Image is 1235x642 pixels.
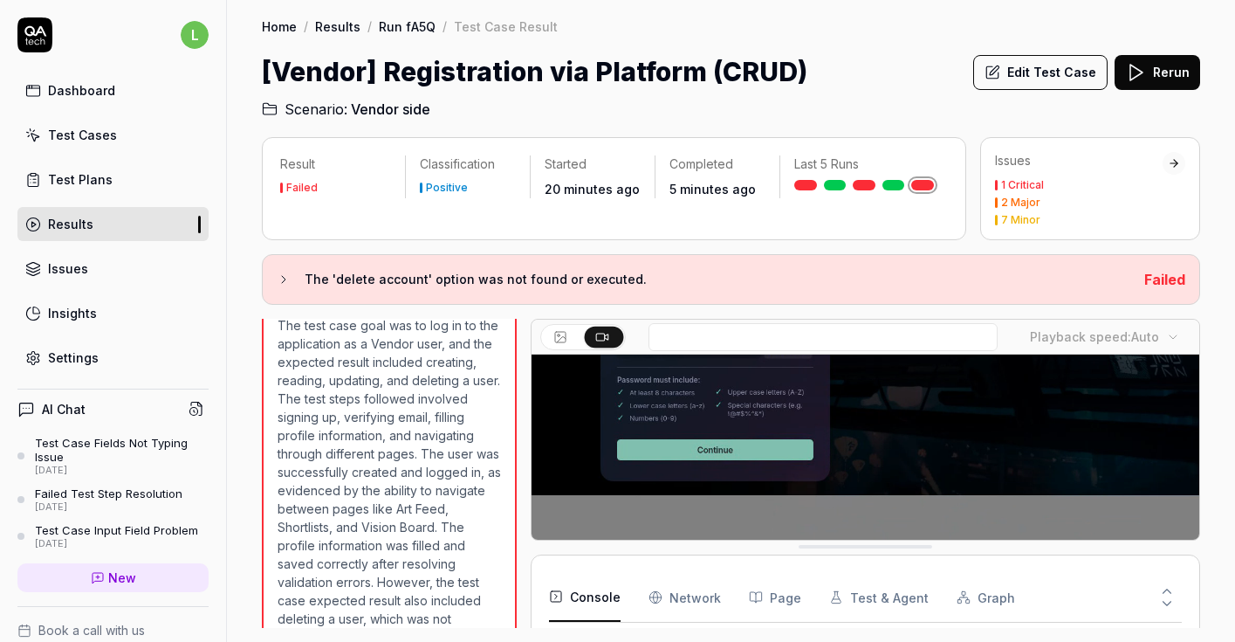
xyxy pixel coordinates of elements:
div: 2 Major [1001,197,1040,208]
p: Completed [669,155,765,173]
h1: [Vendor] Registration via Platform (CRUD) [262,52,807,92]
div: Test Cases [48,126,117,144]
button: l [181,17,209,52]
button: Test & Agent [829,573,929,622]
div: Positive [426,183,468,193]
p: Classification [420,155,516,173]
a: Insights [17,296,209,330]
a: Settings [17,341,209,375]
a: Test Case Fields Not Typing Issue[DATE] [17,436,209,476]
button: Network [648,573,721,622]
span: Vendor side [351,99,430,120]
a: Test Plans [17,162,209,197]
div: 1 Critical [1001,180,1044,190]
div: [DATE] [35,501,182,514]
a: Results [17,207,209,241]
a: Results [315,17,360,35]
div: Test Case Input Field Problem [35,523,198,537]
span: Failed [1144,271,1185,288]
button: Edit Test Case [973,55,1108,90]
div: Test Case Fields Not Typing Issue [35,436,209,465]
a: Failed Test Step Resolution[DATE] [17,487,209,513]
h3: The 'delete account' option was not found or executed. [305,269,1130,290]
button: Console [549,573,621,622]
div: Playback speed: [1030,328,1159,346]
div: Results [48,215,93,233]
span: Book a call with us [38,621,145,639]
div: / [304,17,308,35]
a: Run fA5Q [379,17,436,35]
div: Insights [48,304,97,322]
p: Started [545,155,641,173]
button: Page [749,573,801,622]
div: / [443,17,447,35]
div: Test Plans [48,170,113,189]
a: Test Cases [17,118,209,152]
a: New [17,563,209,592]
a: Issues [17,252,209,286]
div: [DATE] [35,538,198,550]
div: [DATE] [35,465,209,477]
div: Failed [286,183,318,193]
div: Failed Test Step Resolution [35,487,182,500]
button: The 'delete account' option was not found or executed. [277,269,1130,290]
div: Issues [48,259,88,278]
span: Scenario: [281,99,347,120]
span: New [108,569,136,587]
h4: AI Chat [42,400,86,418]
span: l [181,21,209,49]
p: Last 5 Runs [794,155,934,173]
a: Dashboard [17,73,209,107]
div: 7 Minor [1001,215,1040,225]
a: Book a call with us [17,621,209,639]
div: Test Case Result [454,17,558,35]
time: 5 minutes ago [669,182,756,197]
time: 20 minutes ago [545,182,640,197]
div: / [367,17,372,35]
div: Dashboard [48,81,115,100]
button: Rerun [1115,55,1200,90]
p: Result [280,155,391,173]
button: Graph [957,573,1015,622]
div: Issues [995,152,1163,169]
a: Scenario:Vendor side [262,99,430,120]
a: Home [262,17,297,35]
a: Test Case Input Field Problem[DATE] [17,523,209,549]
div: Settings [48,349,99,367]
